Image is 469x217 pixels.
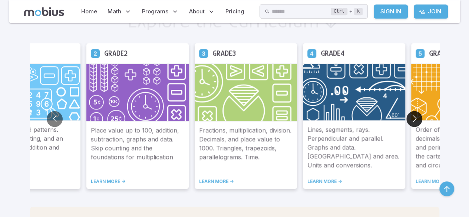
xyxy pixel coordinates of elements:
p: Fractions, multiplication, division. Decimals, and place value to 1000. Triangles, trapezoids, pa... [199,126,293,170]
a: Join [414,4,448,19]
a: Grade 5 [416,49,425,57]
div: + [331,7,363,16]
a: Home [79,3,99,20]
a: LEARN MORE -> [307,178,401,184]
span: Programs [142,7,168,16]
p: Place value up to 100, addition, subtraction, graphs and data. Skip counting and the foundations ... [91,126,184,170]
kbd: Ctrl [331,8,347,15]
p: Lines, segments, rays. Perpendicular and parallel. Graphs and data. [GEOGRAPHIC_DATA] and area. U... [307,125,401,170]
img: Grade 3 [195,63,297,121]
img: Grade 2 [86,63,189,121]
kbd: k [354,8,363,15]
button: Go to previous slide [47,111,63,127]
h5: Grade 4 [321,47,344,59]
h2: Explore the Curriculum [127,9,320,31]
a: LEARN MORE -> [199,178,293,184]
a: Grade 3 [199,49,208,57]
a: Pricing [223,3,247,20]
h5: Grade 5 [429,47,452,59]
span: About [189,7,205,16]
img: Grade 4 [303,63,405,121]
h5: Grade 2 [104,47,128,59]
a: LEARN MORE -> [91,178,184,184]
span: Math [108,7,121,16]
a: Sign In [374,4,408,19]
button: Go to next slide [406,111,422,127]
a: Grade 2 [91,49,100,57]
a: Grade 4 [307,49,316,57]
h5: Grade 3 [212,47,236,59]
